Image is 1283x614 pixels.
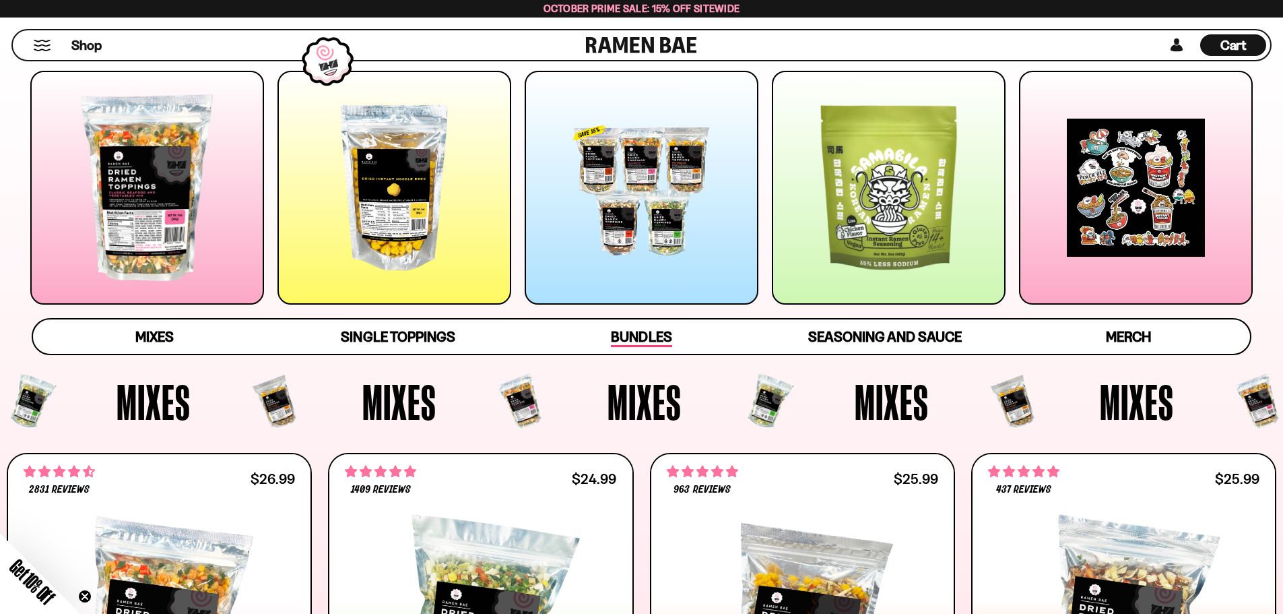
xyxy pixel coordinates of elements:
span: Mixes [135,328,174,345]
div: $25.99 [894,472,938,485]
a: Seasoning and Sauce [763,319,1006,354]
span: October Prime Sale: 15% off Sitewide [544,2,740,15]
div: $26.99 [251,472,295,485]
span: Get 10% Off [6,555,59,608]
span: Mixes [607,377,682,427]
a: Merch [1007,319,1250,354]
span: Mixes [1100,377,1174,427]
a: Shop [71,34,102,56]
span: 437 reviews [996,485,1051,495]
span: 4.76 stars [345,463,416,481]
span: 4.76 stars [988,463,1059,481]
button: Close teaser [78,590,92,603]
a: Single Toppings [276,319,519,354]
span: Seasoning and Sauce [808,328,961,345]
span: Cart [1220,37,1247,53]
span: Bundles [611,328,671,347]
span: Mixes [855,377,929,427]
span: Single Toppings [341,328,455,345]
div: $25.99 [1215,472,1259,485]
span: 1409 reviews [351,485,411,495]
span: 4.68 stars [24,463,95,481]
span: 2831 reviews [29,485,90,495]
a: Mixes [33,319,276,354]
span: Mixes [117,377,191,427]
div: Cart [1200,30,1266,60]
button: Mobile Menu Trigger [33,40,51,51]
div: $24.99 [572,472,616,485]
span: 963 reviews [673,485,730,495]
span: Merch [1106,328,1151,345]
span: 4.75 stars [667,463,738,481]
a: Bundles [520,319,763,354]
span: Mixes [362,377,436,427]
span: Shop [71,36,102,55]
